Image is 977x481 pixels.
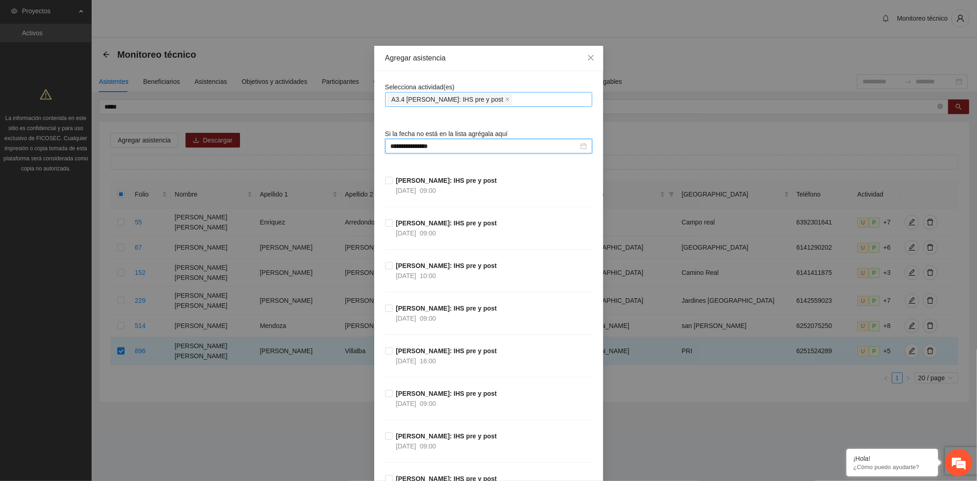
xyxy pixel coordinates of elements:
span: [DATE] [396,230,416,237]
span: A3.4 [PERSON_NAME]: IHS pre y post [392,94,503,104]
span: 09:00 [420,400,436,407]
strong: [PERSON_NAME]: IHS pre y post [396,177,497,184]
strong: [PERSON_NAME]: IHS pre y post [396,305,497,312]
div: Minimizar ventana de chat en vivo [150,5,172,27]
button: Close [579,46,603,71]
span: [DATE] [396,187,416,194]
span: [DATE] [396,400,416,407]
span: Estamos en línea. [53,122,126,215]
span: Selecciona actividad(es) [385,83,455,91]
div: Agregar asistencia [385,53,592,63]
strong: [PERSON_NAME]: IHS pre y post [396,347,497,355]
p: ¿Cómo puedo ayudarte? [853,464,931,470]
strong: [PERSON_NAME]: IHS pre y post [396,219,497,227]
span: [DATE] [396,443,416,450]
strong: [PERSON_NAME]: IHS pre y post [396,390,497,397]
textarea: Escriba su mensaje y pulse “Intro” [5,250,175,282]
span: 16:00 [420,357,436,365]
div: Chatee con nosotros ahora [48,47,154,59]
span: Si la fecha no está en la lista agrégala aquí [385,130,508,137]
strong: [PERSON_NAME]: IHS pre y post [396,262,497,269]
strong: [PERSON_NAME]: IHS pre y post [396,432,497,440]
span: close [587,54,595,61]
span: close [505,97,510,102]
span: A3.4 Cuauhtémoc: IHS pre y post [388,94,512,105]
span: [DATE] [396,315,416,322]
span: 09:00 [420,187,436,194]
span: 10:00 [420,272,436,279]
span: 09:00 [420,230,436,237]
div: ¡Hola! [853,455,931,462]
span: [DATE] [396,357,416,365]
span: 09:00 [420,443,436,450]
span: [DATE] [396,272,416,279]
span: 09:00 [420,315,436,322]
